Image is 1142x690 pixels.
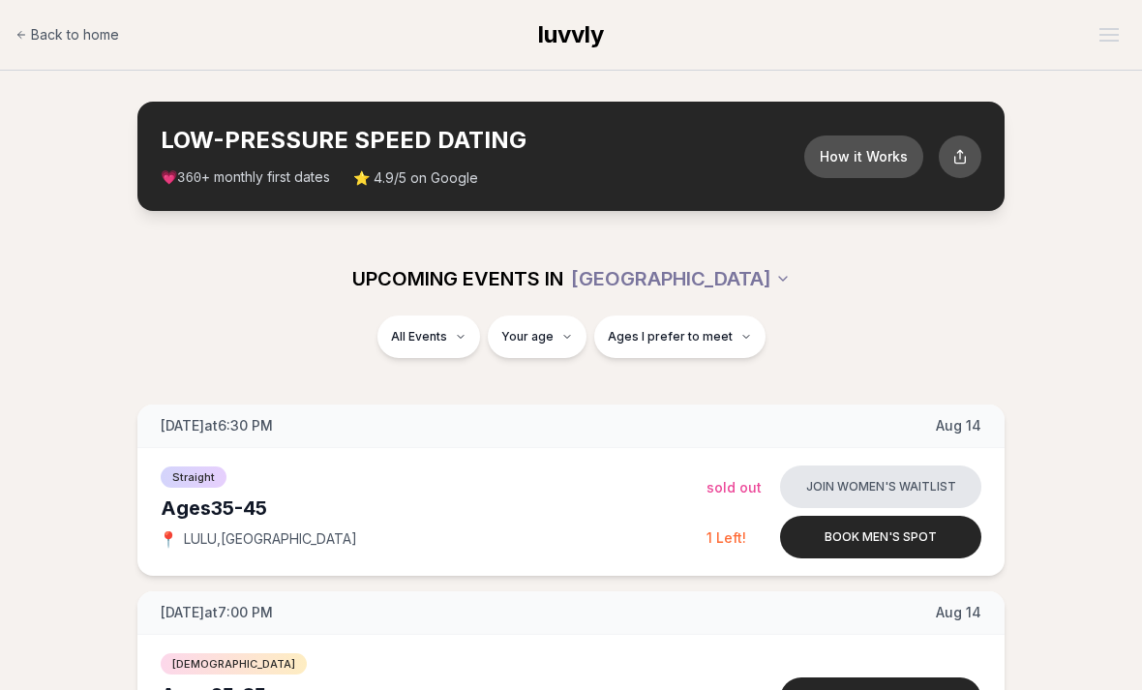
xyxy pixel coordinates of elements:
[161,603,273,622] span: [DATE] at 7:00 PM
[31,25,119,45] span: Back to home
[780,465,981,508] button: Join women's waitlist
[177,170,201,186] span: 360
[571,257,791,300] button: [GEOGRAPHIC_DATA]
[538,19,604,50] a: luvvly
[936,603,981,622] span: Aug 14
[161,416,273,435] span: [DATE] at 6:30 PM
[608,329,733,345] span: Ages I prefer to meet
[501,329,554,345] span: Your age
[352,265,563,292] span: UPCOMING EVENTS IN
[353,168,478,188] span: ⭐ 4.9/5 on Google
[706,479,762,495] span: Sold Out
[391,329,447,345] span: All Events
[184,529,357,549] span: LULU , [GEOGRAPHIC_DATA]
[538,20,604,48] span: luvvly
[936,416,981,435] span: Aug 14
[161,466,226,488] span: Straight
[1092,20,1127,49] button: Open menu
[488,315,586,358] button: Your age
[804,135,923,178] button: How it Works
[161,653,307,675] span: [DEMOGRAPHIC_DATA]
[594,315,766,358] button: Ages I prefer to meet
[15,15,119,54] a: Back to home
[161,531,176,547] span: 📍
[706,529,746,546] span: 1 Left!
[377,315,480,358] button: All Events
[161,167,330,188] span: 💗 + monthly first dates
[161,125,804,156] h2: LOW-PRESSURE SPEED DATING
[161,495,706,522] div: Ages 35-45
[780,516,981,558] button: Book men's spot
